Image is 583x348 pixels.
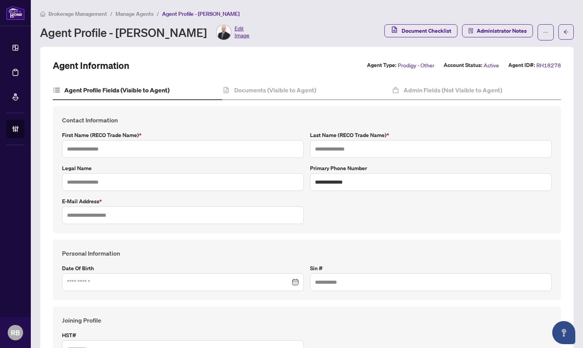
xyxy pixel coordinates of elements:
label: Agent ID#: [508,61,535,70]
button: Administrator Notes [462,24,533,37]
h4: Personal Information [62,249,552,258]
span: solution [468,28,474,33]
label: Last Name (RECO Trade Name) [310,131,552,139]
label: Legal Name [62,164,304,172]
span: Brokerage Management [49,10,107,17]
label: Sin # [310,264,552,273]
h2: Agent Information [53,59,129,72]
img: Profile Icon [216,25,231,40]
button: Document Checklist [384,24,457,37]
span: Administrator Notes [477,25,527,37]
h4: Contact Information [62,115,552,125]
label: Agent Type: [367,61,396,70]
li: / [110,9,112,18]
label: HST# [62,331,304,340]
label: First Name (RECO Trade Name) [62,131,304,139]
h4: Joining Profile [62,316,552,325]
button: Open asap [552,321,575,344]
li: / [157,9,159,18]
span: Edit Image [235,25,250,40]
span: arrow-left [563,29,569,35]
label: E-mail Address [62,197,304,206]
h4: Agent Profile Fields (Visible to Agent) [64,85,169,95]
img: logo [6,6,25,20]
span: ellipsis [543,30,548,35]
h4: Documents (Visible to Agent) [234,85,316,95]
span: RH18278 [536,61,561,70]
div: Agent Profile - [PERSON_NAME] [40,25,250,40]
span: Document Checklist [402,25,451,37]
span: Prodigy - Other [398,61,434,70]
span: RB [11,327,20,338]
h4: Admin Fields (Not Visible to Agent) [404,85,502,95]
span: Active [484,61,499,70]
label: Account Status: [444,61,482,70]
span: Agent Profile - [PERSON_NAME] [162,10,240,17]
label: Primary Phone Number [310,164,552,172]
label: Date of Birth [62,264,304,273]
span: Manage Agents [116,10,154,17]
span: home [40,11,45,17]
